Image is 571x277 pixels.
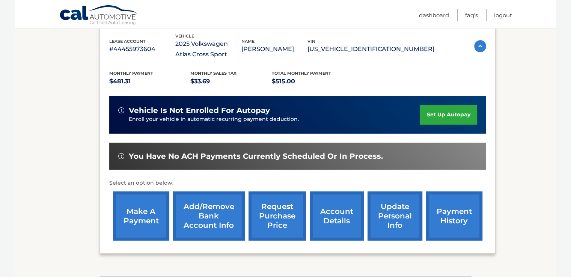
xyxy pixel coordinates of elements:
[272,76,353,87] p: $515.00
[310,191,364,241] a: account details
[109,44,175,54] p: #44455973604
[109,179,486,188] p: Select an option below:
[190,71,237,76] span: Monthly sales Tax
[113,191,169,241] a: make a payment
[241,39,255,44] span: name
[109,71,153,76] span: Monthly Payment
[109,39,146,44] span: lease account
[307,39,315,44] span: vin
[129,115,420,123] p: Enroll your vehicle in automatic recurring payment deduction.
[118,153,124,159] img: alert-white.svg
[59,5,138,27] a: Cal Automotive
[272,71,331,76] span: Total Monthly Payment
[173,191,245,241] a: Add/Remove bank account info
[109,76,191,87] p: $481.31
[426,191,482,241] a: payment history
[307,44,434,54] p: [US_VEHICLE_IDENTIFICATION_NUMBER]
[129,152,383,161] span: You have no ACH payments currently scheduled or in process.
[249,191,306,241] a: request purchase price
[190,76,272,87] p: $33.69
[129,106,270,115] span: vehicle is not enrolled for autopay
[118,107,124,113] img: alert-white.svg
[175,39,241,60] p: 2025 Volkswagen Atlas Cross Sport
[368,191,422,241] a: update personal info
[175,33,194,39] span: vehicle
[241,44,307,54] p: [PERSON_NAME]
